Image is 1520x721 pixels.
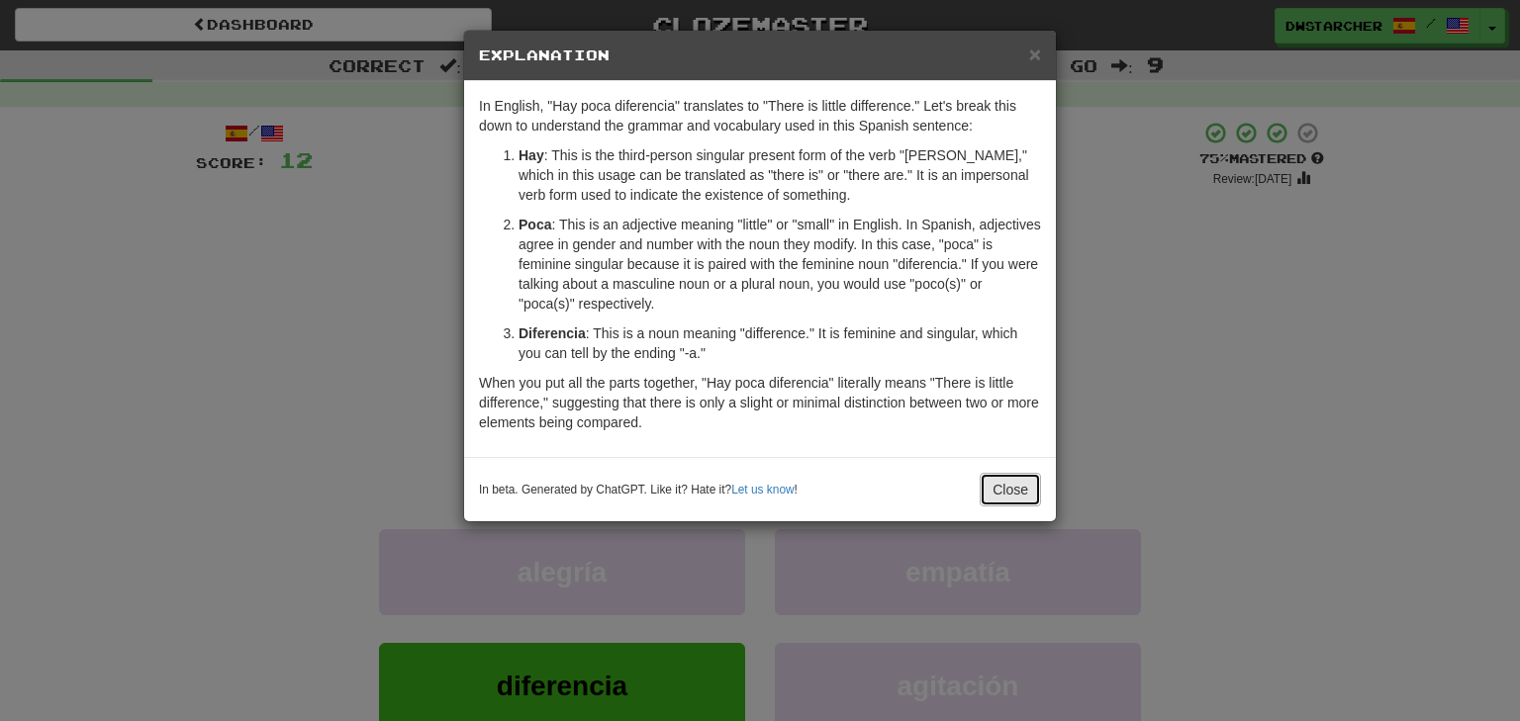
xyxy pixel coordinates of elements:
[1029,44,1041,64] button: Close
[980,473,1041,506] button: Close
[519,147,544,163] strong: Hay
[519,217,551,232] strong: Poca
[519,323,1041,363] p: : This is a noun meaning "difference." It is feminine and singular, which you can tell by the end...
[479,482,798,498] small: In beta. Generated by ChatGPT. Like it? Hate it? !
[519,215,1041,314] p: : This is an adjective meaning "little" or "small" in English. In Spanish, adjectives agree in ge...
[731,483,794,496] a: Let us know
[519,325,586,341] strong: Diferencia
[479,96,1041,135] p: In English, "Hay poca diferencia" translates to "There is little difference." Let's break this do...
[1029,43,1041,65] span: ×
[479,373,1041,432] p: When you put all the parts together, "Hay poca diferencia" literally means "There is little diffe...
[519,145,1041,205] p: : This is the third-person singular present form of the verb "[PERSON_NAME]," which in this usage...
[479,45,1041,65] h5: Explanation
